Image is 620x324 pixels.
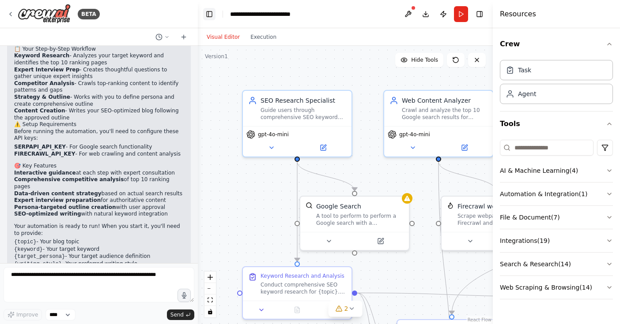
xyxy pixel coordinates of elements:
button: Open in side panel [355,236,405,246]
strong: Expert interview preparation [14,197,101,203]
li: with natural keyword integration [14,211,184,218]
code: {writing_style} [14,261,62,267]
button: Start a new chat [177,32,191,42]
code: {keyword} [14,246,43,253]
div: Agent [518,89,536,98]
li: - Your blog topic [14,238,184,246]
strong: Expert Interview Prep [14,67,79,73]
span: 2 [344,304,348,313]
div: Task [518,66,531,74]
li: - Writes your SEO-optimized blog following the approved outline [14,108,184,121]
button: Switch to previous chat [152,32,173,42]
div: Keyword Research and Analysis [261,272,344,279]
button: Crew [500,32,613,56]
code: {target_persona} [14,253,65,260]
div: SEO Research SpecialistGuide users through comprehensive SEO keyword research and competitive ana... [242,90,352,157]
button: Automation & Integration(1) [500,182,613,205]
li: of top 10 ranking pages [14,176,184,190]
div: React Flow controls [204,272,216,317]
strong: Data-driven content strategy [14,190,102,197]
div: Web Content AnalyzerCrawl and analyze the top 10 Google search results for {keyword}. Extract key... [383,90,494,157]
button: Web Scraping & Browsing(14) [500,276,613,299]
strong: SEO-optimized writing [14,211,81,217]
div: Version 1 [205,53,228,60]
div: Conduct comprehensive SEO keyword research for {topic}. Research the target keyword "{keyword}", ... [261,281,346,295]
img: SerpApiGoogleSearchTool [306,202,313,209]
li: - Your target audience definition [14,253,184,261]
div: Crawl and analyze the top 10 Google search results for {keyword}. Extract key content patterns, i... [402,107,488,121]
button: File & Document(7) [500,206,613,229]
code: {topic} [14,239,36,245]
button: No output available [279,305,316,315]
strong: SERPAPI_API_KEY [14,144,66,150]
p: Before running the automation, you'll need to configure these API keys: [14,128,184,142]
img: FirecrawlScrapeWebsiteTool [447,202,454,209]
span: gpt-4o-mini [258,131,289,138]
span: Send [170,311,184,318]
button: Visual Editor [201,32,245,42]
strong: Strategy & Outline [14,94,70,100]
li: at each step with expert consultation [14,170,184,177]
li: - Works with you to define persona and create comprehensive outline [14,94,184,108]
span: Hide Tools [411,56,438,63]
div: BETA [78,9,100,19]
h2: 🎯 Key Features [14,163,184,170]
button: Send [167,309,194,320]
button: Click to speak your automation idea [178,289,191,302]
strong: Competitor Analysis [14,80,74,86]
h4: Resources [500,9,536,19]
button: fit view [204,294,216,306]
div: Crew [500,56,613,111]
div: SerpApiGoogleSearchToolGoogle SearchA tool to perform to perform a Google search with a search_qu... [299,196,410,251]
button: Execution [245,32,282,42]
div: FirecrawlScrapeWebsiteToolFirecrawl web scrape toolScrape webpages using Firecrawl and return the... [441,196,551,251]
button: Integrations(19) [500,229,613,252]
li: - For web crawling and content analysis [14,151,184,158]
strong: Content Creation [14,108,65,114]
div: Firecrawl web scrape tool [457,202,536,211]
g: Edge from 769e3e52-9b92-41d4-97c9-2a49aae761b2 to b38077f7-9f39-4349-9a92-7dc73eb6056b [293,162,302,261]
div: Guide users through comprehensive SEO keyword research and competitive analysis for {topic}. Rese... [261,107,346,121]
button: Hide left sidebar [203,8,215,20]
div: Web Content Analyzer [402,96,488,105]
strong: Persona-targeted outline creation [14,204,116,210]
span: Improve [16,311,38,318]
strong: Comprehensive competitive analysis [14,176,124,182]
g: Edge from 769e3e52-9b92-41d4-97c9-2a49aae761b2 to 4781461e-e9f2-4719-9de2-4b2e66ba8636 [293,162,359,191]
button: Open in side panel [318,305,348,315]
button: Improve [4,309,42,320]
div: Tools [500,136,613,306]
button: Open in side panel [439,142,489,153]
strong: FIRECRAWL_API_KEY [14,151,76,157]
button: Hide right sidebar [473,8,486,20]
span: gpt-4o-mini [399,131,430,138]
div: A tool to perform to perform a Google search with a search_query. [316,212,404,227]
img: Logo [18,4,71,24]
button: zoom in [204,272,216,283]
li: for authoritative content [14,197,184,204]
button: Search & Research(14) [500,253,613,276]
div: SEO Research Specialist [261,96,346,105]
li: - For Google search functionality [14,144,184,151]
button: toggle interactivity [204,306,216,317]
li: - Crawls top-ranking content to identify patterns and gaps [14,80,184,94]
strong: Keyword Research [14,52,69,59]
a: React Flow attribution [468,317,491,322]
li: based on actual search results [14,190,184,197]
button: zoom out [204,283,216,294]
div: Scrape webpages using Firecrawl and return the contents [457,212,545,227]
h2: ⚠️ Setup Requirements [14,121,184,128]
h2: 📋 Your Step-by-Step Workflow [14,46,184,53]
nav: breadcrumb [230,10,312,19]
li: - Your target keyword [14,246,184,253]
li: with user approval [14,204,184,211]
g: Edge from b38077f7-9f39-4349-9a92-7dc73eb6056b to aa1967ae-b281-4468-96ef-31029923bffd [357,289,546,301]
button: Hide Tools [395,53,443,67]
button: AI & Machine Learning(4) [500,159,613,182]
li: - Creates thoughtful questions to gather unique expert insights [14,67,184,80]
button: Tools [500,112,613,136]
p: Your automation is ready to run! When you start it, you'll need to provide: [14,223,184,237]
div: Google Search [316,202,361,211]
li: - Analyzes your target keyword and identifies the top 10 ranking pages [14,52,184,66]
button: Open in side panel [298,142,348,153]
